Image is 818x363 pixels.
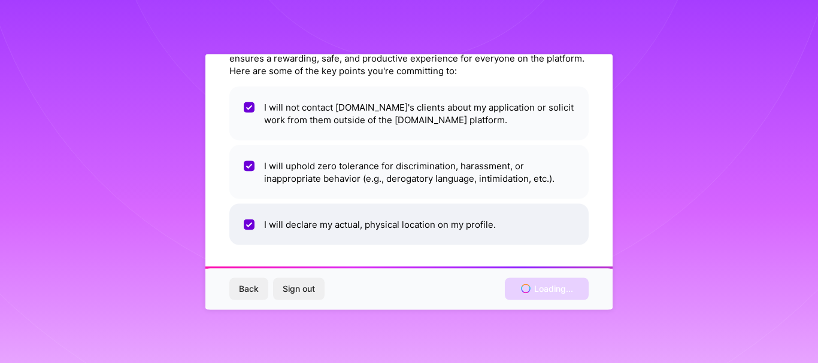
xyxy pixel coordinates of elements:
[229,86,589,140] li: I will not contact [DOMAIN_NAME]'s clients about my application or solicit work from them outside...
[229,39,589,77] div: By opting in, you're agreeing to follow [DOMAIN_NAME]'s Code of Conduct, which ensures a rewardin...
[283,283,315,295] span: Sign out
[273,278,325,300] button: Sign out
[229,203,589,245] li: I will declare my actual, physical location on my profile.
[239,283,259,295] span: Back
[229,145,589,199] li: I will uphold zero tolerance for discrimination, harassment, or inappropriate behavior (e.g., der...
[229,278,268,300] button: Back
